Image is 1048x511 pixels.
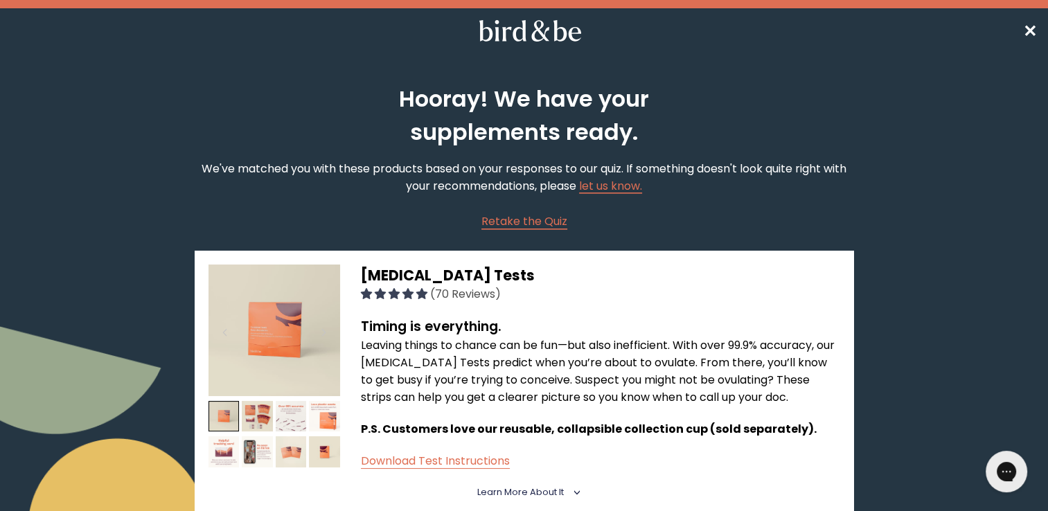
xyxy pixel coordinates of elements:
[477,486,571,499] summary: Learn More About it <
[309,436,340,467] img: thumbnail image
[242,436,273,467] img: thumbnail image
[361,337,840,406] p: Leaving things to chance can be fun—but also inefficient. With over 99.9% accuracy, our [MEDICAL_...
[208,265,340,396] img: thumbnail image
[1023,19,1037,42] span: ✕
[361,453,510,469] a: Download Test Instructions
[1023,19,1037,43] a: ✕
[979,446,1034,497] iframe: Gorgias live chat messenger
[276,436,307,467] img: thumbnail image
[361,317,501,336] strong: Timing is everything.
[361,265,535,285] span: [MEDICAL_DATA] Tests
[208,401,240,432] img: thumbnail image
[276,401,307,432] img: thumbnail image
[430,286,501,302] span: (70 Reviews)
[481,213,567,229] span: Retake the Quiz
[195,160,853,195] p: We've matched you with these products based on your responses to our quiz. If something doesn't l...
[477,486,564,498] span: Learn More About it
[326,82,722,149] h2: Hooray! We have your supplements ready.
[309,401,340,432] img: thumbnail image
[814,421,817,437] span: .
[568,489,580,496] i: <
[208,436,240,467] img: thumbnail image
[361,286,430,302] span: 4.96 stars
[579,178,642,194] a: let us know.
[242,401,273,432] img: thumbnail image
[481,213,567,230] a: Retake the Quiz
[361,421,814,437] span: P.S. Customers love our reusable, collapsible collection cup (sold separately)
